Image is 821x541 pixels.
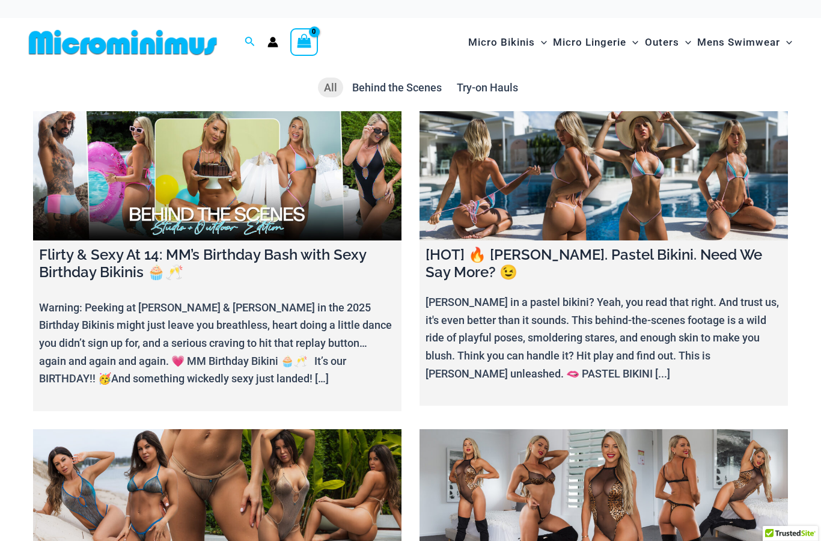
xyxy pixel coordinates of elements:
[426,293,782,383] p: [PERSON_NAME] in a pastel bikini? Yeah, you read that right. And trust us, it's even better than ...
[245,35,255,50] a: Search icon link
[420,111,788,240] a: [HOT] 🔥 Olivia. Pastel Bikini. Need We Say More? 😉
[290,28,318,56] a: View Shopping Cart, empty
[780,27,792,58] span: Menu Toggle
[426,246,782,281] h4: [HOT] 🔥 [PERSON_NAME]. Pastel Bikini. Need We Say More? 😉
[645,27,679,58] span: Outers
[352,81,442,94] span: Behind the Scenes
[535,27,547,58] span: Menu Toggle
[39,299,395,388] p: Warning: Peeking at [PERSON_NAME] & [PERSON_NAME] in the 2025 Birthday Bikinis might just leave y...
[694,24,795,61] a: Mens SwimwearMenu ToggleMenu Toggle
[463,22,797,63] nav: Site Navigation
[553,27,626,58] span: Micro Lingerie
[642,24,694,61] a: OutersMenu ToggleMenu Toggle
[39,246,395,281] h4: Flirty & Sexy At 14: MM’s Birthday Bash with Sexy Birthday Bikinis 🧁🥂
[33,111,401,240] a: Flirty & Sexy At 14: MM’s Birthday Bash with Sexy Birthday Bikinis 🧁🥂
[468,27,535,58] span: Micro Bikinis
[626,27,638,58] span: Menu Toggle
[324,81,337,94] span: All
[24,29,222,56] img: MM SHOP LOGO FLAT
[550,24,641,61] a: Micro LingerieMenu ToggleMenu Toggle
[697,27,780,58] span: Mens Swimwear
[267,37,278,47] a: Account icon link
[465,24,550,61] a: Micro BikinisMenu ToggleMenu Toggle
[679,27,691,58] span: Menu Toggle
[457,81,518,94] span: Try-on Hauls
